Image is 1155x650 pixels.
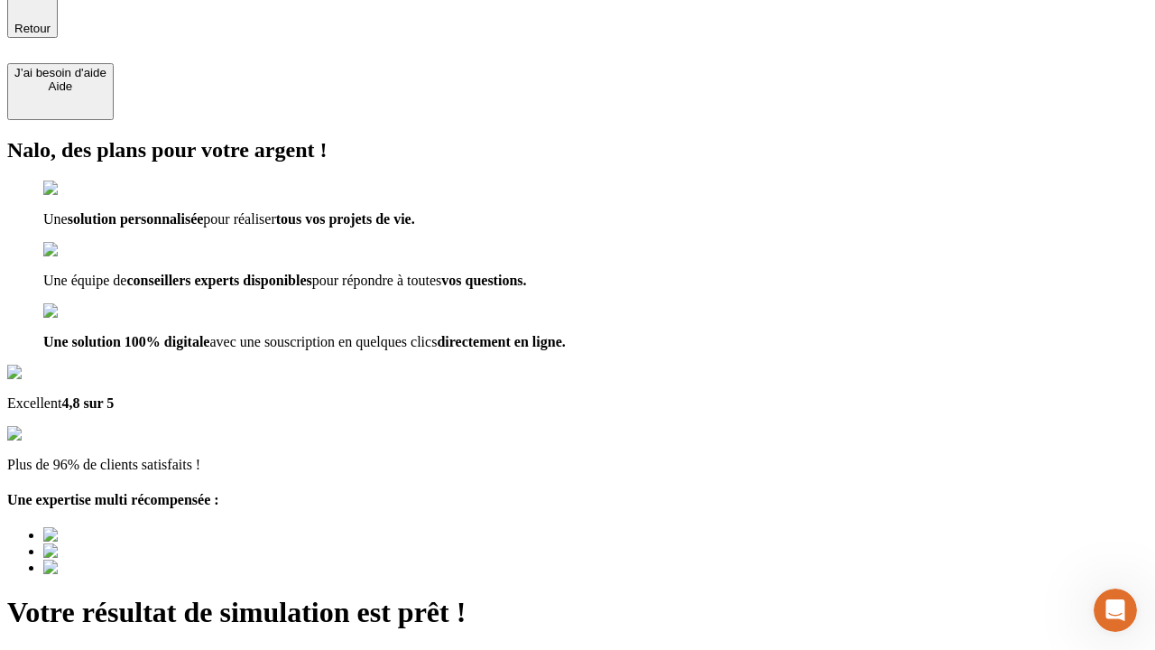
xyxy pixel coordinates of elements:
[7,492,1148,508] h4: Une expertise multi récompensée :
[7,138,1148,162] h2: Nalo, des plans pour votre argent !
[441,273,526,288] span: vos questions.
[68,211,204,227] span: solution personnalisée
[61,395,114,411] span: 4,8 sur 5
[7,63,114,120] button: J’ai besoin d'aideAide
[14,22,51,35] span: Retour
[437,334,565,349] span: directement en ligne.
[126,273,311,288] span: conseillers experts disponibles
[7,426,97,442] img: reviews stars
[7,395,61,411] span: Excellent
[43,181,121,197] img: checkmark
[43,560,210,576] img: Best savings advice award
[14,66,106,79] div: J’ai besoin d'aide
[312,273,442,288] span: pour répondre à toutes
[14,79,106,93] div: Aide
[203,211,275,227] span: pour réaliser
[1094,589,1137,632] iframe: Intercom live chat
[43,334,209,349] span: Une solution 100% digitale
[209,334,437,349] span: avec une souscription en quelques clics
[7,457,1148,473] p: Plus de 96% de clients satisfaits !
[276,211,415,227] span: tous vos projets de vie.
[43,211,68,227] span: Une
[43,273,126,288] span: Une équipe de
[43,527,210,543] img: Best savings advice award
[7,596,1148,629] h1: Votre résultat de simulation est prêt !
[7,365,112,381] img: Google Review
[43,543,210,560] img: Best savings advice award
[43,303,121,320] img: checkmark
[43,242,121,258] img: checkmark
